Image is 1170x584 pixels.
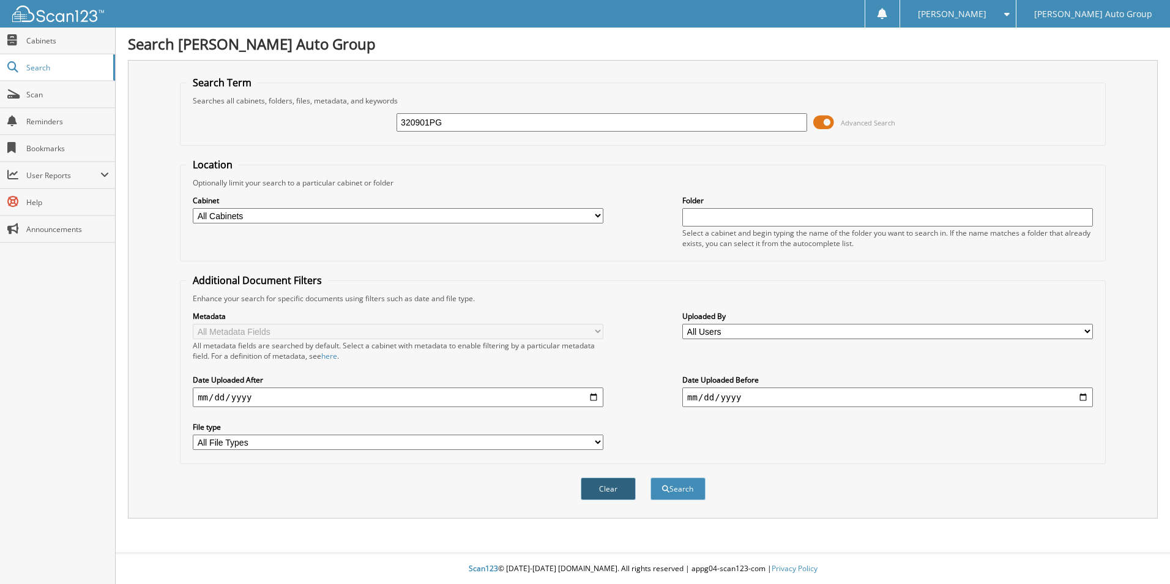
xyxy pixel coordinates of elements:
[187,178,1099,188] div: Optionally limit your search to a particular cabinet or folder
[26,170,100,181] span: User Reports
[128,34,1158,54] h1: Search [PERSON_NAME] Auto Group
[650,477,706,500] button: Search
[1034,10,1152,18] span: [PERSON_NAME] Auto Group
[193,195,603,206] label: Cabinet
[26,197,109,208] span: Help
[321,351,337,361] a: here
[682,375,1093,385] label: Date Uploaded Before
[841,118,895,127] span: Advanced Search
[187,95,1099,106] div: Searches all cabinets, folders, files, metadata, and keywords
[116,554,1170,584] div: © [DATE]-[DATE] [DOMAIN_NAME]. All rights reserved | appg04-scan123-com |
[193,311,603,321] label: Metadata
[187,76,258,89] legend: Search Term
[193,422,603,432] label: File type
[682,228,1093,249] div: Select a cabinet and begin typing the name of the folder you want to search in. If the name match...
[26,36,109,46] span: Cabinets
[682,195,1093,206] label: Folder
[193,375,603,385] label: Date Uploaded After
[187,158,239,171] legend: Location
[26,143,109,154] span: Bookmarks
[187,274,328,287] legend: Additional Document Filters
[12,6,104,22] img: scan123-logo-white.svg
[682,311,1093,321] label: Uploaded By
[26,62,107,73] span: Search
[26,116,109,127] span: Reminders
[1109,525,1170,584] iframe: Chat Widget
[581,477,636,500] button: Clear
[469,563,498,574] span: Scan123
[187,293,1099,304] div: Enhance your search for specific documents using filters such as date and file type.
[682,387,1093,407] input: end
[193,340,603,361] div: All metadata fields are searched by default. Select a cabinet with metadata to enable filtering b...
[26,224,109,234] span: Announcements
[26,89,109,100] span: Scan
[918,10,986,18] span: [PERSON_NAME]
[193,387,603,407] input: start
[772,563,818,574] a: Privacy Policy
